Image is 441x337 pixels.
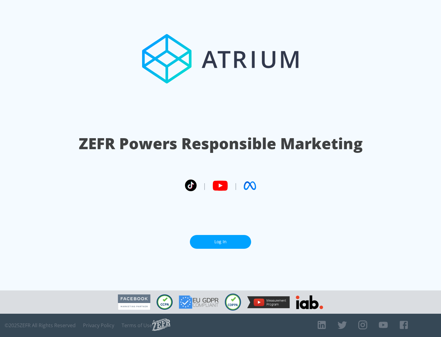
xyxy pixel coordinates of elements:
a: Privacy Policy [83,322,114,328]
img: IAB [296,295,323,309]
span: | [234,181,238,190]
img: CCPA Compliant [156,294,173,310]
h1: ZEFR Powers Responsible Marketing [79,133,363,154]
img: GDPR Compliant [179,295,219,309]
span: | [203,181,206,190]
span: © 2025 ZEFR All Rights Reserved [5,322,76,328]
a: Log In [190,235,251,249]
img: COPPA Compliant [225,293,241,311]
img: YouTube Measurement Program [247,296,290,308]
a: Terms of Use [122,322,152,328]
img: Facebook Marketing Partner [118,294,150,310]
